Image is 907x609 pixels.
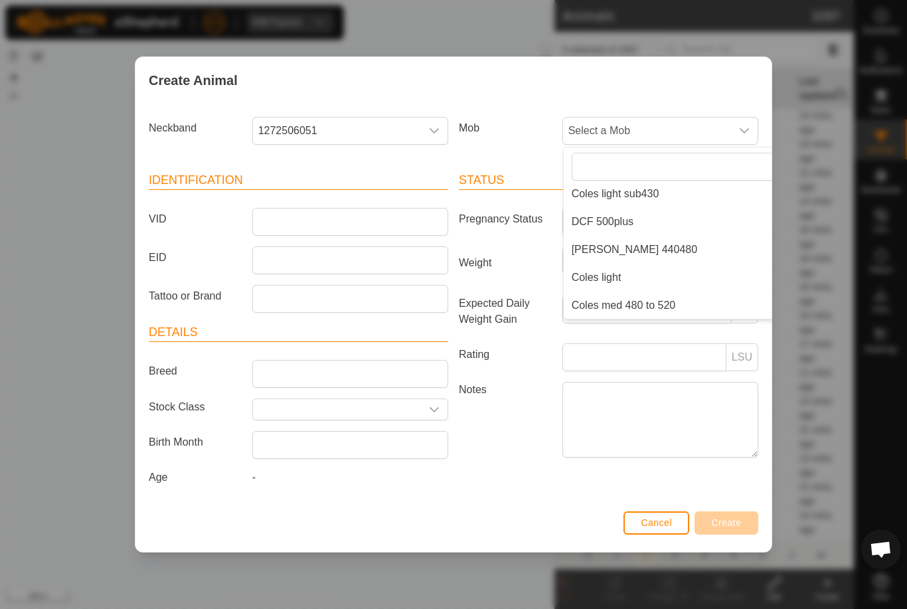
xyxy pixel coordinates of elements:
[143,470,247,485] label: Age
[641,517,672,528] span: Cancel
[712,517,742,528] span: Create
[421,118,448,144] div: dropdown trigger
[564,264,809,291] li: Coles light
[459,171,758,190] header: Status
[563,118,731,144] span: Select a Mob
[861,529,901,569] div: Open chat
[564,181,809,207] li: Coles light sub430
[421,399,448,420] div: dropdown trigger
[453,296,557,327] label: Expected Daily Weight Gain
[453,246,557,280] label: Weight
[731,118,758,144] div: dropdown trigger
[143,285,247,307] label: Tattoo or Brand
[453,117,557,139] label: Mob
[623,511,689,535] button: Cancel
[143,246,247,269] label: EID
[143,398,247,415] label: Stock Class
[143,208,247,230] label: VID
[453,208,557,230] label: Pregnancy Status
[564,236,809,263] li: Cole’s 440480
[572,242,697,258] span: [PERSON_NAME] 440480
[453,382,557,457] label: Notes
[564,292,809,319] li: Coles med 480 to 520
[149,323,448,342] header: Details
[726,343,758,371] p-inputgroup-addon: LSU
[572,186,659,202] span: Coles light sub430
[572,270,621,286] span: Coles light
[453,343,557,366] label: Rating
[572,298,676,313] span: Coles med 480 to 520
[564,209,809,235] li: DCF 500plus
[252,472,256,483] span: -
[143,360,247,383] label: Breed
[149,70,238,90] span: Create Animal
[149,171,448,190] header: Identification
[143,431,247,454] label: Birth Month
[143,117,247,139] label: Neckband
[695,511,758,535] button: Create
[572,214,633,230] span: DCF 500plus
[253,118,421,144] span: 1272506051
